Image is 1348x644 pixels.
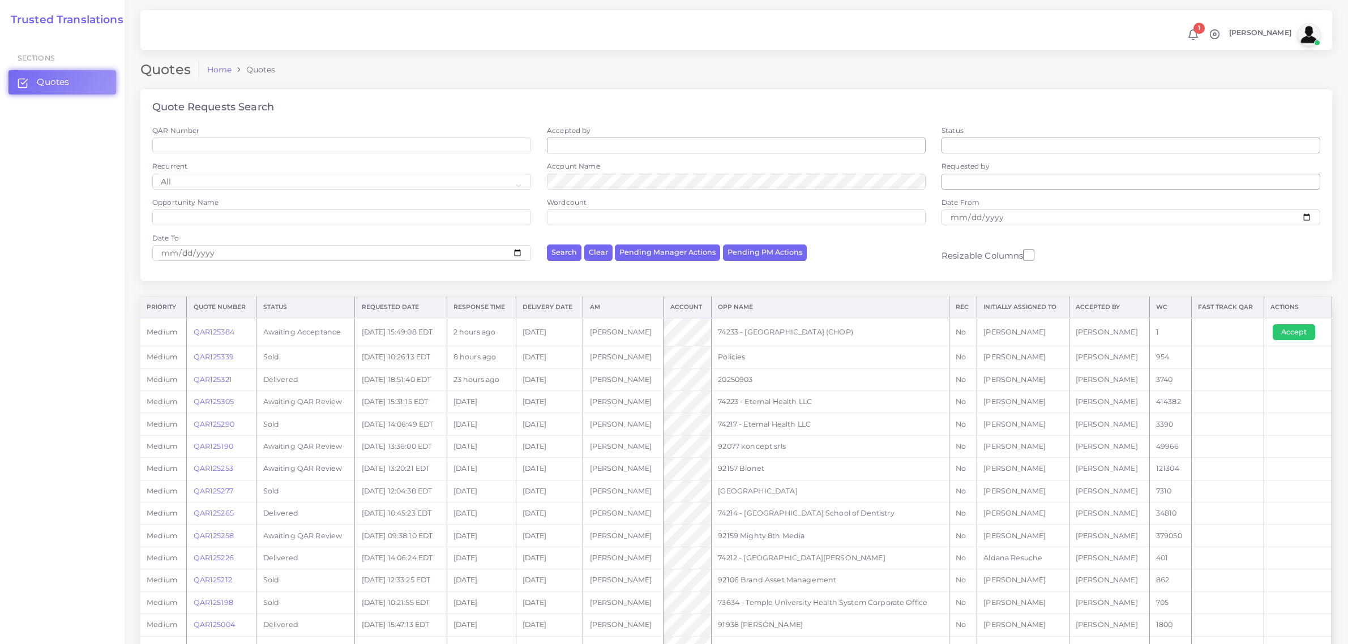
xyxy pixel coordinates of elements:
td: [PERSON_NAME] [977,614,1069,636]
td: [DATE] 15:49:08 EDT [355,318,447,346]
td: Awaiting QAR Review [256,435,355,457]
td: [PERSON_NAME] [1069,435,1149,457]
td: [PERSON_NAME] [1069,480,1149,502]
td: [DATE] 10:45:23 EDT [355,503,447,525]
td: 74212 - [GEOGRAPHIC_DATA][PERSON_NAME] [712,547,949,569]
td: [DATE] [447,525,516,547]
td: [DATE] [447,391,516,413]
td: 379050 [1149,525,1191,547]
td: [DATE] [516,391,583,413]
td: [DATE] [516,480,583,502]
td: 3740 [1149,368,1191,390]
td: [PERSON_NAME] [583,591,664,613]
td: No [949,458,977,480]
td: 121304 [1149,458,1191,480]
th: Status [256,297,355,318]
td: No [949,480,977,502]
td: Sold [256,413,355,435]
td: [PERSON_NAME] [1069,591,1149,613]
span: Quotes [37,76,69,88]
td: [DATE] [516,614,583,636]
th: AM [583,297,664,318]
td: No [949,569,977,591]
li: Quotes [232,64,275,75]
td: [DATE] [516,413,583,435]
td: [PERSON_NAME] [1069,569,1149,591]
td: No [949,346,977,368]
button: Pending Manager Actions [615,244,720,261]
td: [PERSON_NAME] [977,591,1069,613]
td: 49966 [1149,435,1191,457]
span: [PERSON_NAME] [1229,29,1291,37]
td: 414382 [1149,391,1191,413]
td: [DATE] [447,435,516,457]
td: No [949,318,977,346]
td: 3390 [1149,413,1191,435]
span: medium [147,509,177,517]
td: [DATE] [447,503,516,525]
td: Delivered [256,503,355,525]
td: [PERSON_NAME] [1069,547,1149,569]
td: 1800 [1149,614,1191,636]
td: No [949,413,977,435]
button: Search [547,244,581,261]
td: [PERSON_NAME] [977,346,1069,368]
td: No [949,525,977,547]
td: [DATE] [516,368,583,390]
label: Status [942,126,964,135]
a: QAR125190 [194,442,233,450]
td: [GEOGRAPHIC_DATA] [712,480,949,502]
td: [PERSON_NAME] [583,391,664,413]
td: Sold [256,569,355,591]
label: Date From [942,198,979,207]
td: [DATE] [516,569,583,591]
th: Requested Date [355,297,447,318]
td: 73634 - Temple University Health System Corporate Office [712,591,949,613]
a: Quotes [8,70,116,94]
span: medium [147,531,177,540]
td: [DATE] [447,413,516,435]
a: QAR125265 [194,509,234,517]
td: [PERSON_NAME] [977,318,1069,346]
td: [PERSON_NAME] [583,413,664,435]
label: QAR Number [152,126,199,135]
td: Awaiting QAR Review [256,391,355,413]
h2: Quotes [140,62,199,78]
a: Trusted Translations [3,14,123,27]
a: QAR125226 [194,553,234,562]
label: Date To [152,233,179,243]
td: [DATE] [516,525,583,547]
td: [PERSON_NAME] [1069,614,1149,636]
td: [PERSON_NAME] [583,346,664,368]
td: [PERSON_NAME] [1069,458,1149,480]
td: 1 [1149,318,1191,346]
td: [DATE] [516,435,583,457]
span: medium [147,598,177,607]
td: [DATE] 14:06:24 EDT [355,547,447,569]
span: medium [147,442,177,450]
td: [PERSON_NAME] [583,569,664,591]
td: [PERSON_NAME] [1069,391,1149,413]
th: WC [1149,297,1191,318]
button: Clear [584,244,613,261]
td: [PERSON_NAME] [977,391,1069,413]
th: Initially Assigned to [977,297,1069,318]
td: [DATE] [447,547,516,569]
td: [PERSON_NAME] [1069,368,1149,390]
td: Sold [256,480,355,502]
th: Response Time [447,297,516,318]
span: medium [147,353,177,361]
td: [PERSON_NAME] [1069,525,1149,547]
td: [DATE] [447,480,516,502]
td: Delivered [256,368,355,390]
span: 1 [1193,23,1205,34]
th: Actions [1264,297,1332,318]
td: 705 [1149,591,1191,613]
td: Aldana Resuche [977,547,1069,569]
td: [DATE] 15:31:15 EDT [355,391,447,413]
td: [PERSON_NAME] [583,503,664,525]
a: Home [207,64,232,75]
a: [PERSON_NAME]avatar [1223,23,1324,46]
td: 2 hours ago [447,318,516,346]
